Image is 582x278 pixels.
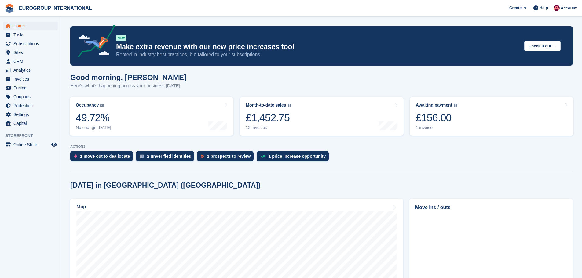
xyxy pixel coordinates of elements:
span: Subscriptions [13,39,50,48]
img: price_increase_opportunities-93ffe204e8149a01c8c9dc8f82e8f89637d9d84a8eef4429ea346261dce0b2c0.svg [260,155,265,158]
a: menu [3,66,58,74]
a: menu [3,119,58,128]
span: Tasks [13,31,50,39]
a: menu [3,110,58,119]
a: 2 prospects to review [197,151,257,164]
span: Coupons [13,92,50,101]
span: Capital [13,119,50,128]
img: stora-icon-8386f47178a22dfd0bd8f6a31ec36ba5ce8667c1dd55bd0f319d3a0aa187defe.svg [5,4,14,13]
span: Protection [13,101,50,110]
a: menu [3,22,58,30]
a: menu [3,48,58,57]
p: Rooted in industry best practices, but tailored to your subscriptions. [116,51,519,58]
span: Pricing [13,84,50,92]
a: Preview store [50,141,58,148]
img: icon-info-grey-7440780725fd019a000dd9b08b2336e03edf1995a4989e88bcd33f0948082b44.svg [100,104,104,107]
a: menu [3,31,58,39]
h2: [DATE] in [GEOGRAPHIC_DATA] ([GEOGRAPHIC_DATA]) [70,181,261,190]
img: verify_identity-adf6edd0f0f0b5bbfe63781bf79b02c33cf7c696d77639b501bdc392416b5a36.svg [140,154,144,158]
div: Month-to-date sales [246,103,286,108]
span: Online Store [13,140,50,149]
div: Occupancy [76,103,99,108]
a: 1 move out to deallocate [70,151,136,164]
img: prospect-51fa495bee0391a8d652442698ab0144808aea92771e9ea1ae160a38d050c398.svg [201,154,204,158]
div: 12 invoices [246,125,291,130]
div: 49.72% [76,111,111,124]
span: Account [561,5,577,11]
a: 1 price increase opportunity [257,151,332,164]
div: £1,452.75 [246,111,291,124]
span: Home [13,22,50,30]
div: NEW [116,35,126,41]
img: icon-info-grey-7440780725fd019a000dd9b08b2336e03edf1995a4989e88bcd33f0948082b44.svg [454,104,457,107]
a: Month-to-date sales £1,452.75 12 invoices [240,97,403,136]
img: icon-info-grey-7440780725fd019a000dd9b08b2336e03edf1995a4989e88bcd33f0948082b44.svg [288,104,291,107]
p: Here's what's happening across your business [DATE] [70,82,186,89]
img: move_outs_to_deallocate_icon-f764333ba52eb49d3ac5e1228854f67142a1ed5810a6f6cc68b1a99e826820c5.svg [74,154,77,158]
div: 1 invoice [416,125,458,130]
a: EUROGROUP INTERNATIONAL [16,3,94,13]
span: Storefront [5,133,61,139]
a: menu [3,75,58,83]
span: Create [509,5,522,11]
a: Occupancy 49.72% No change [DATE] [70,97,233,136]
h1: Good morning, [PERSON_NAME] [70,73,186,81]
div: No change [DATE] [76,125,111,130]
span: Sites [13,48,50,57]
img: Richard Crowther [554,5,560,11]
span: Help [540,5,548,11]
p: Make extra revenue with our new price increases tool [116,42,519,51]
span: Invoices [13,75,50,83]
h2: Move ins / outs [415,204,567,211]
div: 1 move out to deallocate [80,154,130,159]
span: Settings [13,110,50,119]
div: 1 price increase opportunity [268,154,326,159]
a: menu [3,101,58,110]
a: 2 unverified identities [136,151,197,164]
div: 2 unverified identities [147,154,191,159]
a: menu [3,84,58,92]
a: menu [3,39,58,48]
div: £156.00 [416,111,458,124]
div: 2 prospects to review [207,154,251,159]
a: menu [3,92,58,101]
span: Analytics [13,66,50,74]
a: Awaiting payment £156.00 1 invoice [410,97,573,136]
button: Check it out → [524,41,561,51]
a: menu [3,140,58,149]
div: Awaiting payment [416,103,452,108]
p: ACTIONS [70,145,573,149]
a: menu [3,57,58,66]
h2: Map [76,204,86,210]
img: price-adjustments-announcement-icon-8257ccfd72463d97f412b2fc003d46551f7dbcb40ab6d574587a9cd5c0d94... [73,25,116,60]
span: CRM [13,57,50,66]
